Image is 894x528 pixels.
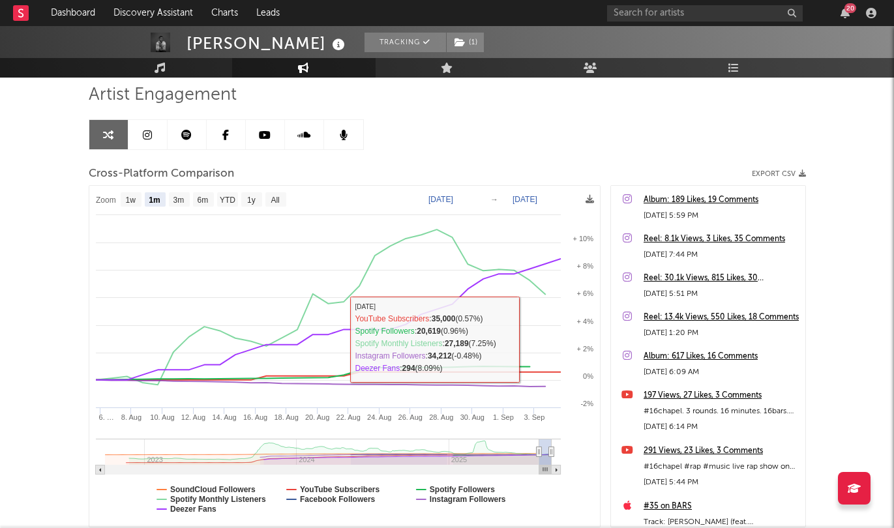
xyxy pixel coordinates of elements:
[336,413,360,421] text: 22. Aug
[429,485,494,494] text: Spotify Followers
[429,413,453,421] text: 28. Aug
[446,33,484,52] span: ( 1 )
[150,413,174,421] text: 10. Aug
[644,459,799,475] div: #16chapel #rap #music live rap show on discord. every [DATE] @ 12PST. link in bio or sumn.
[98,413,113,421] text: 6. …
[644,231,799,247] a: Reel: 8.1k Views, 3 Likes, 35 Comments
[173,196,184,205] text: 3m
[644,271,799,286] a: Reel: 30.1k Views, 815 Likes, 30 Comments
[96,196,116,205] text: Zoom
[607,5,803,22] input: Search for artists
[644,349,799,364] a: Album: 617 Likes, 16 Comments
[170,485,256,494] text: SoundCloud Followers
[576,345,593,353] text: + 2%
[125,196,136,205] text: 1w
[398,413,422,421] text: 26. Aug
[89,87,237,103] span: Artist Engagement
[644,475,799,490] div: [DATE] 5:44 PM
[243,413,267,421] text: 16. Aug
[170,495,266,504] text: Spotify Monthly Listeners
[576,262,593,270] text: + 8%
[752,170,806,178] button: Export CSV
[644,325,799,341] div: [DATE] 1:20 PM
[428,195,453,204] text: [DATE]
[271,196,279,205] text: All
[573,235,593,242] text: + 10%
[299,485,380,494] text: YouTube Subscribers
[365,33,446,52] button: Tracking
[841,8,850,18] button: 20
[644,403,799,419] div: #16chapel. 3 rounds. 16 minutes. 16bars. come fuck with us on discord: [URL][DOMAIN_NAME]
[490,195,498,204] text: →
[170,505,216,514] text: Deezer Fans
[644,192,799,208] a: Album: 189 Likes, 19 Comments
[576,317,593,325] text: + 4%
[447,33,484,52] button: (1)
[212,413,236,421] text: 14. Aug
[89,166,234,182] span: Cross-Platform Comparison
[219,196,235,205] text: YTD
[576,289,593,297] text: + 6%
[121,413,141,421] text: 8. Aug
[197,196,208,205] text: 6m
[644,286,799,302] div: [DATE] 5:51 PM
[460,413,484,421] text: 30. Aug
[247,196,256,205] text: 1y
[580,400,593,407] text: -2%
[644,499,799,514] a: #35 on BARS
[644,419,799,435] div: [DATE] 6:14 PM
[429,495,505,504] text: Instagram Followers
[305,413,329,421] text: 20. Aug
[644,364,799,380] div: [DATE] 6:09 AM
[644,247,799,263] div: [DATE] 7:44 PM
[186,33,348,54] div: [PERSON_NAME]
[492,413,513,421] text: 1. Sep
[299,495,375,504] text: Facebook Followers
[513,195,537,204] text: [DATE]
[149,196,160,205] text: 1m
[181,413,205,421] text: 12. Aug
[524,413,544,421] text: 3. Sep
[644,310,799,325] a: Reel: 13.4k Views, 550 Likes, 18 Comments
[644,388,799,403] a: 197 Views, 27 Likes, 3 Comments
[644,443,799,459] a: 291 Views, 23 Likes, 3 Comments
[644,208,799,224] div: [DATE] 5:59 PM
[844,3,856,13] div: 20
[583,372,593,380] text: 0%
[274,413,298,421] text: 18. Aug
[367,413,391,421] text: 24. Aug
